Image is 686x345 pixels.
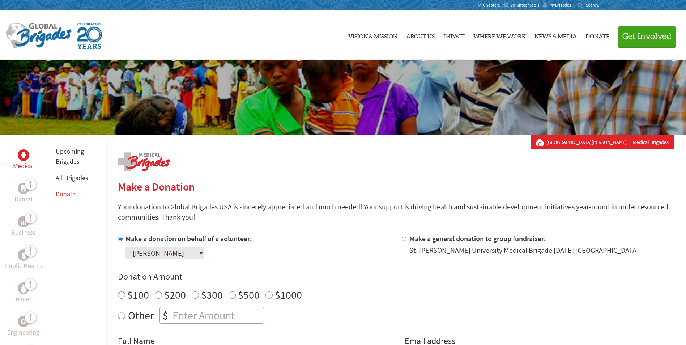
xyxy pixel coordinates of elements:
[536,139,669,146] div: Medical Brigades
[534,16,577,54] a: News & Media
[11,216,36,238] a: BusinessBusiness
[56,186,98,202] li: Donate
[275,288,302,302] label: $1000
[483,2,500,8] span: Chapters
[13,149,34,171] a: MedicalMedical
[171,307,264,323] input: Enter Amount
[511,2,539,8] span: Volunteer Tools
[16,282,31,304] a: WaterWater
[585,16,609,54] a: Donate
[18,249,29,261] div: Public Health
[7,316,39,337] a: EngineeringEngineering
[18,216,29,227] div: Business
[409,245,639,255] div: St. [PERSON_NAME] University Medical Brigade [DATE] [GEOGRAPHIC_DATA]
[6,23,72,49] img: Global Brigades Logo
[16,294,31,304] p: Water
[118,271,674,282] h4: Donation Amount
[56,190,76,198] a: Donate
[13,161,34,171] p: Medical
[125,234,252,243] label: Make a donation on behalf of a volunteer:
[201,288,223,302] label: $300
[406,16,435,54] a: About Us
[11,227,36,238] p: Business
[118,180,674,193] h2: Make a Donation
[7,327,39,337] p: Engineering
[5,249,42,271] a: Public HealthPublic Health
[128,307,154,324] label: Other
[586,2,606,8] input: Search...
[127,288,149,302] label: $100
[164,288,186,302] label: $200
[18,316,29,327] div: Engineering
[348,16,397,54] a: Vision & Mission
[21,284,26,292] img: Water
[18,282,29,294] div: Water
[238,288,260,302] label: $500
[56,174,88,182] a: All Brigades
[550,2,571,8] span: MyBrigades
[443,16,465,54] a: Impact
[473,16,526,54] a: Where We Work
[21,185,26,192] img: Dental
[18,183,29,194] div: Dental
[21,219,26,225] img: Business
[77,23,102,49] img: Global Brigades Celebrating 20 Years
[118,152,170,171] img: logo-medical.png
[546,139,630,146] a: [GEOGRAPHIC_DATA][PERSON_NAME]
[160,307,171,323] div: $
[56,144,98,170] li: Upcoming Brigades
[118,202,674,222] p: Your donation to Global Brigades USA is sincerely appreciated and much needed! Your support is dr...
[618,26,676,47] button: Get Involved
[21,251,26,259] img: Public Health
[18,149,29,161] div: Medical
[56,170,98,186] li: All Brigades
[409,234,546,243] label: Make a general donation to group fundraiser:
[21,319,26,324] img: Engineering
[21,152,26,158] img: Medical
[56,147,84,166] a: Upcoming Brigades
[14,194,33,204] p: Dental
[5,261,42,271] p: Public Health
[14,183,33,204] a: DentalDental
[622,32,672,41] span: Get Involved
